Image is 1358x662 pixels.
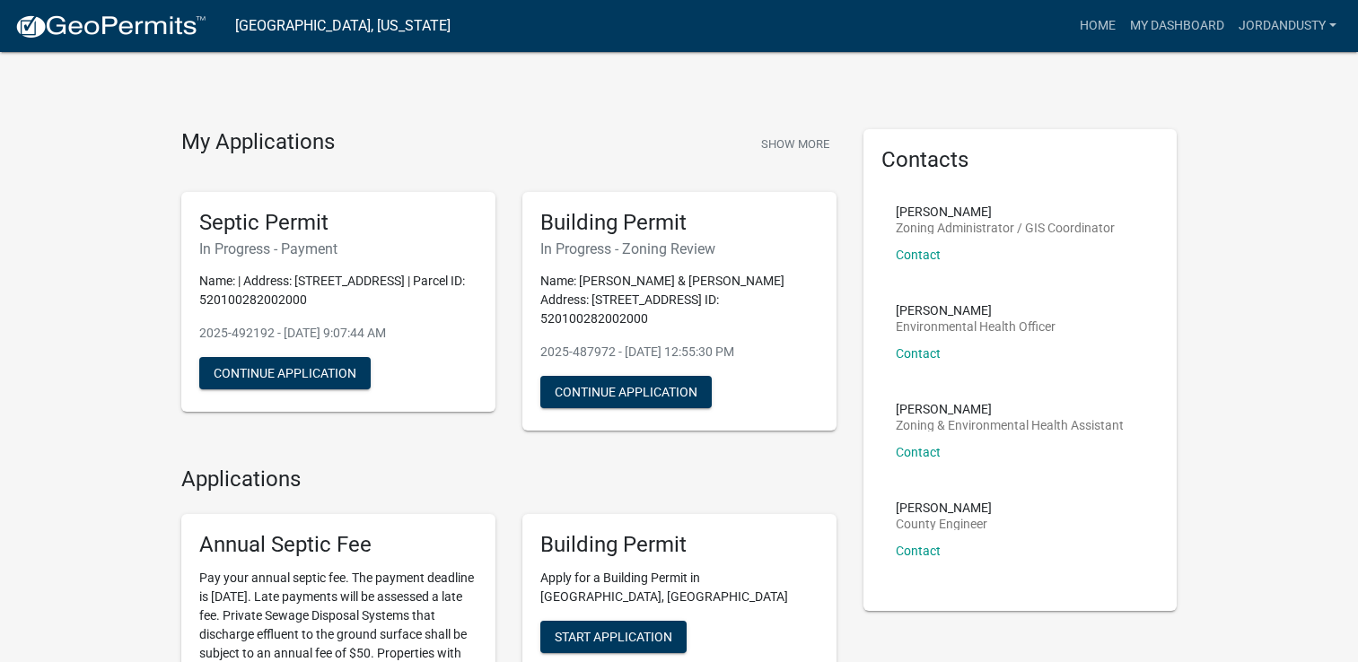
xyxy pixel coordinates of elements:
button: Continue Application [540,376,712,408]
h6: In Progress - Zoning Review [540,240,819,257]
h6: In Progress - Payment [199,240,477,257]
p: 2025-492192 - [DATE] 9:07:44 AM [199,324,477,343]
p: [PERSON_NAME] [896,205,1115,218]
p: [PERSON_NAME] [896,501,992,514]
h5: Building Permit [540,532,819,558]
a: Contact [896,248,941,262]
button: Continue Application [199,357,371,389]
a: Contact [896,346,941,361]
h5: Annual Septic Fee [199,532,477,558]
p: Zoning Administrator / GIS Coordinator [896,222,1115,234]
p: Environmental Health Officer [896,320,1056,333]
a: [GEOGRAPHIC_DATA], [US_STATE] [235,11,451,41]
h5: Building Permit [540,210,819,236]
p: Name: [PERSON_NAME] & [PERSON_NAME] Address: [STREET_ADDRESS] ID: 520100282002000 [540,272,819,328]
p: County Engineer [896,518,992,530]
h5: Contacts [881,147,1160,173]
p: Name: | Address: [STREET_ADDRESS] | Parcel ID: 520100282002000 [199,272,477,309]
a: Home [1073,9,1123,43]
h5: Septic Permit [199,210,477,236]
button: Show More [754,129,837,159]
button: Start Application [540,621,687,653]
a: Contact [896,544,941,558]
span: Start Application [555,630,672,644]
a: My Dashboard [1123,9,1231,43]
p: Apply for a Building Permit in [GEOGRAPHIC_DATA], [GEOGRAPHIC_DATA] [540,569,819,606]
a: jordandusty [1231,9,1344,43]
p: [PERSON_NAME] [896,403,1124,415]
p: 2025-487972 - [DATE] 12:55:30 PM [540,343,819,361]
p: [PERSON_NAME] [896,304,1056,317]
p: Zoning & Environmental Health Assistant [896,419,1124,431]
a: Contact [896,445,941,459]
h4: Applications [181,466,837,492]
h4: My Applications [181,129,335,156]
